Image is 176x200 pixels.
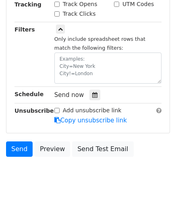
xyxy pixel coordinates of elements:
[14,107,54,114] strong: Unsubscribe
[54,117,127,124] a: Copy unsubscribe link
[35,141,70,157] a: Preview
[136,161,176,200] iframe: Chat Widget
[14,26,35,33] strong: Filters
[63,106,122,115] label: Add unsubscribe link
[14,91,43,97] strong: Schedule
[72,141,133,157] a: Send Test Email
[54,36,145,51] small: Only include spreadsheet rows that match the following filters:
[63,10,96,18] label: Track Clicks
[14,1,41,8] strong: Tracking
[6,141,33,157] a: Send
[54,91,84,99] span: Send now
